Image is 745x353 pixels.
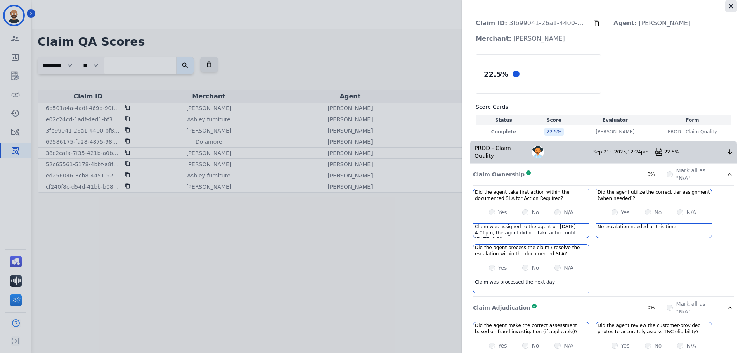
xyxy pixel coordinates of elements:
th: Score [532,115,577,125]
div: 22.5% [664,149,726,155]
label: No [654,208,662,216]
p: Claim Adjudication [473,304,530,312]
th: Form [654,115,731,125]
h3: Did the agent utilize the correct tier assignment (when needed)? [598,189,710,201]
div: 0% [647,305,667,311]
label: Yes [498,342,507,350]
label: Mark all as "N/A" [676,167,717,182]
div: Claim was assigned to the agent on [DATE] 4:01pm, the agent did not take action until [DATE] 9:31am. [473,224,589,238]
strong: Merchant: [476,35,511,42]
h3: Did the agent take first action within the documented SLA for Action Required? [475,189,587,201]
label: No [654,342,662,350]
img: qa-pdf.svg [655,148,663,156]
th: Evaluator [577,115,654,125]
label: Yes [498,264,507,272]
div: PROD - Claim Quality [470,141,532,163]
div: 22.5 % [482,67,509,81]
label: N/A [686,208,696,216]
div: 22.5 % [544,128,564,136]
span: 12:24pm [627,149,648,155]
label: No [532,264,539,272]
label: No [532,208,539,216]
h3: Did the agent make the correct assessment based on fraud investigation (if applicable)? [475,322,587,335]
span: PROD - Claim Quality [668,129,717,135]
th: Status [476,115,532,125]
label: No [532,342,539,350]
p: [PERSON_NAME] [470,31,571,46]
div: 0% [647,171,667,177]
p: 3fb99041-26a1-4400-bf8e-50bd1af74c8d [470,15,593,31]
label: Yes [498,208,507,216]
p: Complete [477,129,530,135]
h3: Score Cards [476,103,731,111]
img: Avatar [532,146,544,158]
div: Claim was processed the next day [473,279,589,293]
p: Claim Ownership [473,170,525,178]
div: No escalation needed at this time. [596,224,712,238]
p: [PERSON_NAME] [596,129,634,135]
label: N/A [564,264,573,272]
label: N/A [564,208,573,216]
label: N/A [564,342,573,350]
strong: Agent: [613,19,637,27]
label: Mark all as "N/A" [676,300,717,315]
label: Yes [621,208,630,216]
label: Yes [621,342,630,350]
sup: st [610,149,613,153]
h3: Did the agent process the claim / resolve the escalation within the documented SLA? [475,245,587,257]
div: Sep 21 , 2025 , [593,149,655,155]
h3: Did the agent review the customer-provided photos to accurately assess T&C eligibility? [598,322,710,335]
label: N/A [686,342,696,350]
strong: Claim ID: [476,19,507,27]
p: [PERSON_NAME] [607,15,696,31]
